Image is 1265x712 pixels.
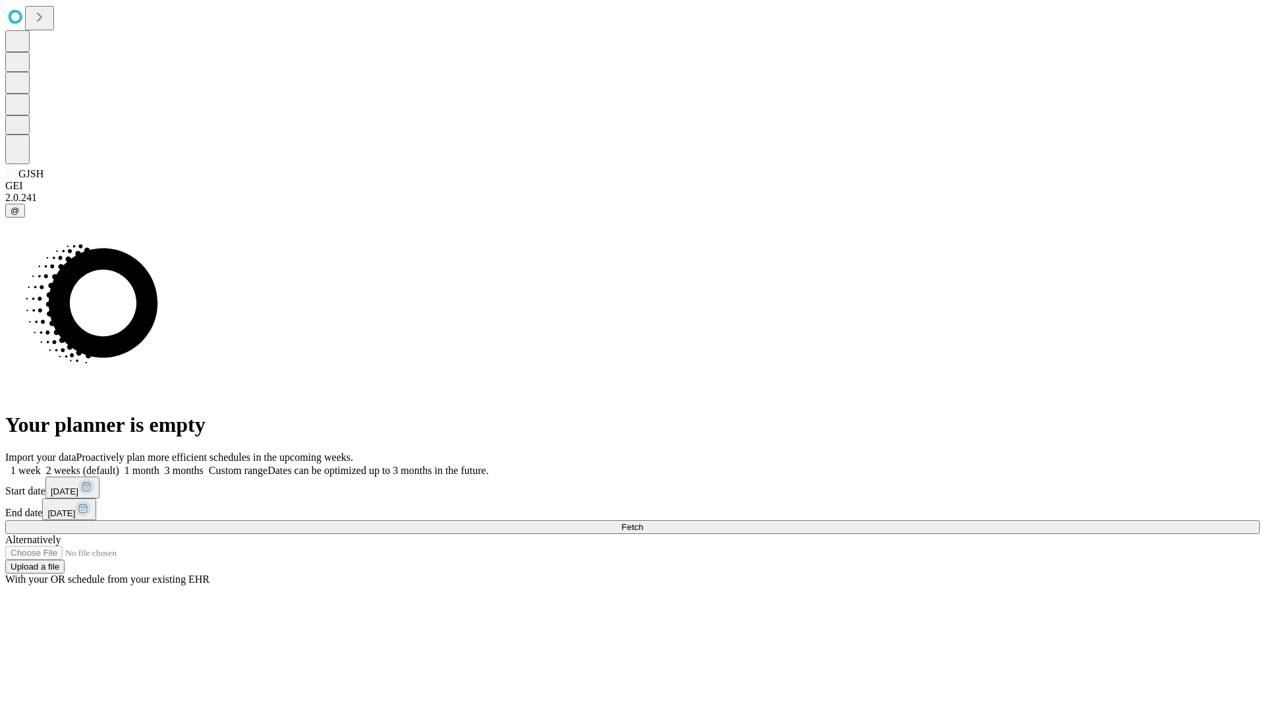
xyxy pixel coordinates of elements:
div: 2.0.241 [5,192,1260,204]
button: @ [5,204,25,218]
span: 2 weeks (default) [46,465,119,476]
button: Upload a file [5,560,65,574]
h1: Your planner is empty [5,413,1260,437]
span: [DATE] [51,487,78,496]
button: [DATE] [42,498,96,520]
div: GEI [5,180,1260,192]
div: Start date [5,477,1260,498]
span: @ [11,206,20,216]
span: [DATE] [47,508,75,518]
span: 1 week [11,465,41,476]
span: 3 months [165,465,204,476]
button: Fetch [5,520,1260,534]
button: [DATE] [45,477,99,498]
span: Proactively plan more efficient schedules in the upcoming weeks. [76,452,353,463]
span: Import your data [5,452,76,463]
div: End date [5,498,1260,520]
span: Custom range [209,465,267,476]
span: 1 month [125,465,159,476]
span: GJSH [18,168,43,179]
span: With your OR schedule from your existing EHR [5,574,210,585]
span: Fetch [621,522,643,532]
span: Alternatively [5,534,61,545]
span: Dates can be optimized up to 3 months in the future. [267,465,488,476]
